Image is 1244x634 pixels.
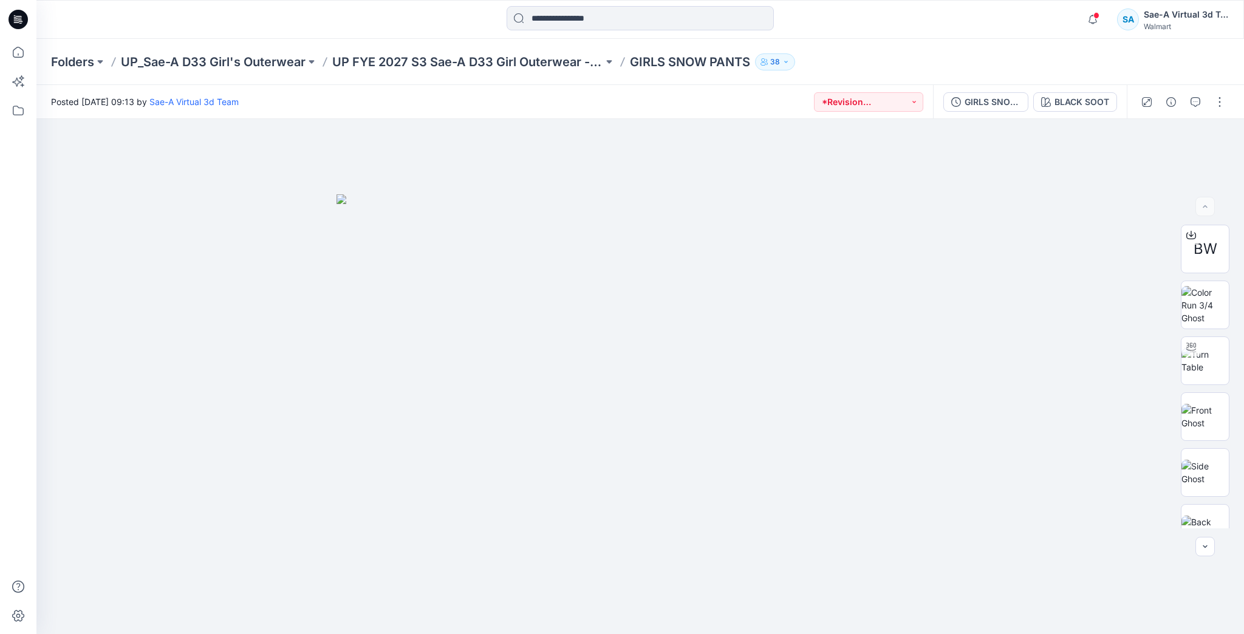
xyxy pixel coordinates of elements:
[965,95,1020,109] div: GIRLS SNOW PANTS_FUL COLORWAYS
[1194,238,1217,260] span: BW
[1161,92,1181,112] button: Details
[337,194,944,634] img: eyJhbGciOiJIUzI1NiIsImtpZCI6IjAiLCJzbHQiOiJzZXMiLCJ0eXAiOiJKV1QifQ.eyJkYXRhIjp7InR5cGUiOiJzdG9yYW...
[1181,286,1229,324] img: Color Run 3/4 Ghost
[51,95,239,108] span: Posted [DATE] 09:13 by
[943,92,1028,112] button: GIRLS SNOW PANTS_FUL COLORWAYS
[1181,348,1229,373] img: Turn Table
[1181,460,1229,485] img: Side Ghost
[121,53,306,70] a: UP_Sae-A D33 Girl's Outerwear
[1117,9,1139,30] div: SA
[1144,22,1229,31] div: Walmart
[332,53,603,70] a: UP FYE 2027 S3 Sae-A D33 Girl Outerwear - OZARK TRAIL
[1181,404,1229,429] img: Front Ghost
[1054,95,1109,109] div: BLACK SOOT
[770,55,780,69] p: 38
[51,53,94,70] a: Folders
[1144,7,1229,22] div: Sae-A Virtual 3d Team
[1033,92,1117,112] button: BLACK SOOT
[630,53,750,70] p: GIRLS SNOW PANTS
[755,53,795,70] button: 38
[1181,516,1229,541] img: Back Ghost
[149,97,239,107] a: Sae-A Virtual 3d Team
